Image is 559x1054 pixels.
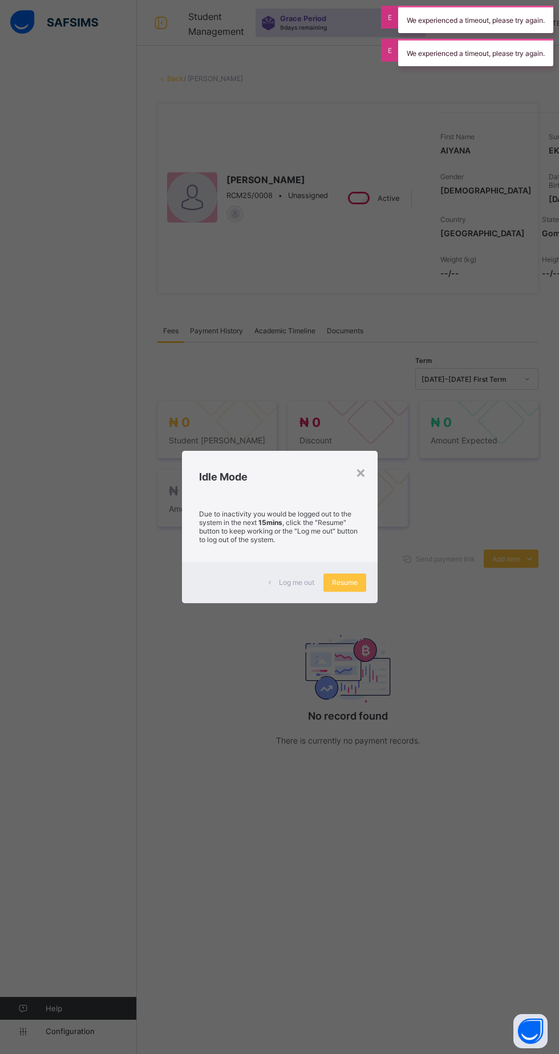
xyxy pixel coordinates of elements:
strong: 15mins [258,518,282,527]
span: Log me out [279,578,314,587]
button: Open asap [513,1014,548,1048]
div: We experienced a timeout, please try again. [398,6,553,33]
p: Due to inactivity you would be logged out to the system in the next , click the "Resume" button t... [199,510,360,544]
h2: Idle Mode [199,471,360,483]
div: We experienced a timeout, please try again. [398,39,553,66]
div: × [355,462,366,482]
span: Resume [332,578,358,587]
